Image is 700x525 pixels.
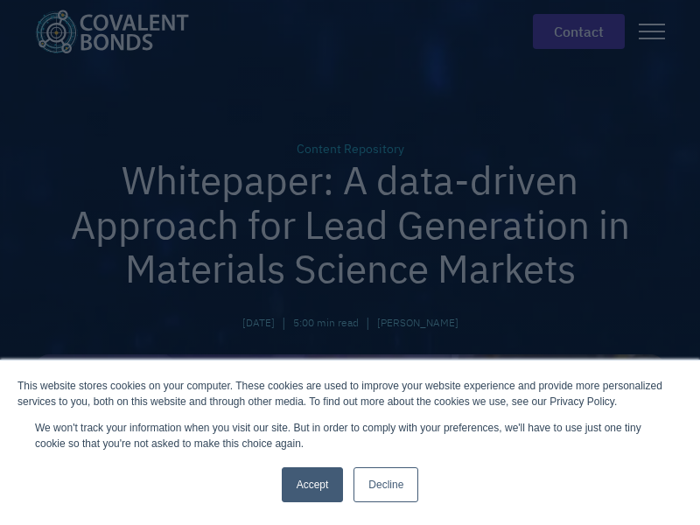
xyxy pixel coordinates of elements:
[35,420,665,451] p: We won't track your information when you visit our site. But in order to comply with your prefere...
[353,467,418,502] a: Decline
[242,315,275,331] div: [DATE]
[35,140,665,158] div: Content Repository
[35,10,189,53] img: Covalent Bonds White / Teal Logo
[17,378,682,409] div: This website stores cookies on your computer. These cookies are used to improve your website expe...
[35,158,665,291] h1: Whitepaper: A data-driven Approach for Lead Generation in Materials Science Markets
[282,312,286,333] div: |
[35,10,203,53] a: home
[533,14,625,49] a: contact
[377,315,458,331] a: [PERSON_NAME]
[366,312,370,333] div: |
[282,467,344,502] a: Accept
[293,315,359,331] div: 5:00 min read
